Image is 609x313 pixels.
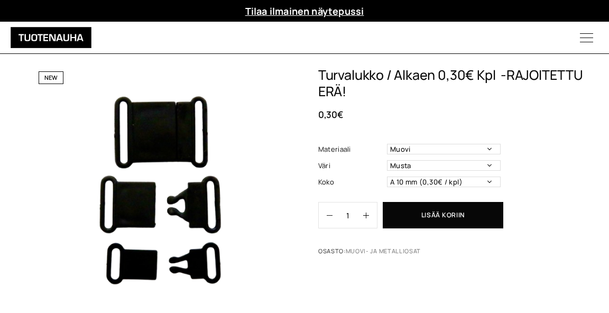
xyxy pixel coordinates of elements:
[383,202,503,228] button: Lisää koriin
[318,144,384,155] label: Materiaali
[333,202,363,228] input: Määrä
[346,247,421,255] a: Muovi- ja metalliosat
[318,247,448,261] span: Osasto:
[318,177,384,188] label: Koko
[245,5,364,17] a: Tilaa ilmainen näytepussi
[318,108,343,121] bdi: 0,30
[318,67,593,100] h1: Turvalukko / alkaen 0,30€ kpl -RAJOITETTU ERÄ!
[337,108,343,121] span: €
[318,160,384,171] label: Väri
[564,22,609,53] button: Menu
[11,27,91,48] img: Tuotenauha Oy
